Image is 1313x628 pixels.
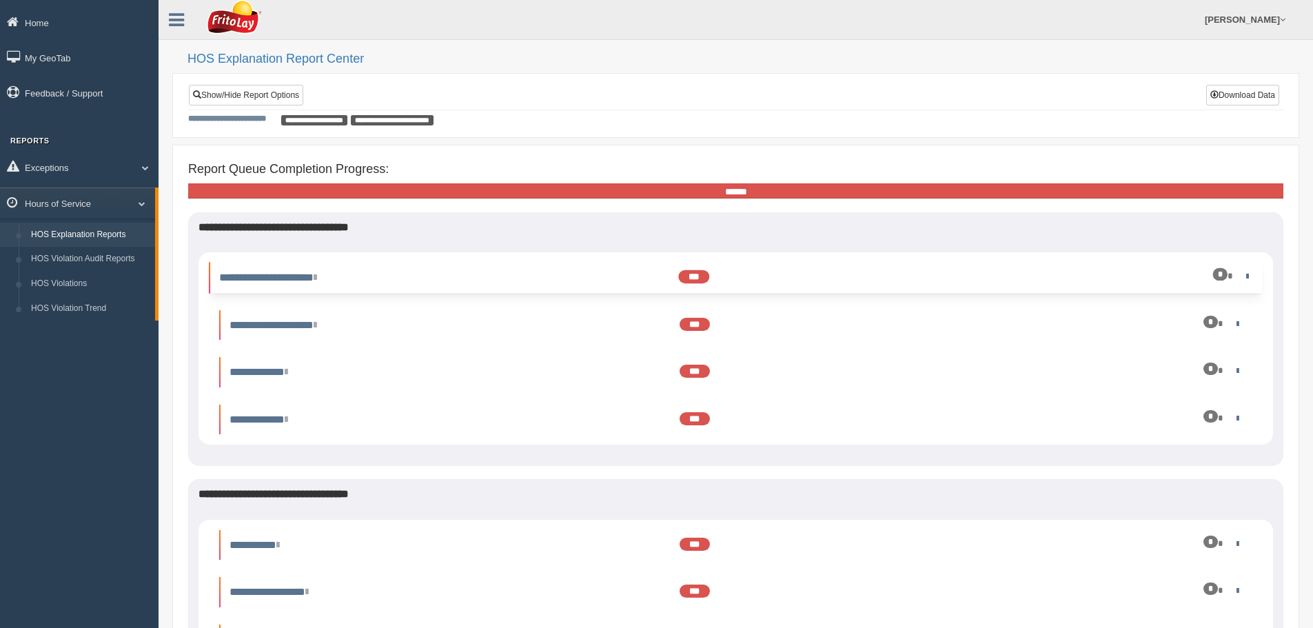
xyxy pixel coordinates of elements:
a: HOS Violation Audit Reports [25,247,155,272]
li: Expand [219,357,1252,387]
a: HOS Violations [25,272,155,296]
a: Show/Hide Report Options [189,85,303,105]
li: Expand [219,405,1252,435]
a: HOS Violation Trend [25,296,155,321]
li: Expand [219,530,1252,560]
a: HOS Explanation Reports [25,223,155,247]
li: Expand [219,577,1252,607]
li: Expand [219,310,1252,341]
h2: HOS Explanation Report Center [187,52,1299,66]
button: Download Data [1206,85,1279,105]
li: Expand [209,263,1263,293]
h4: Report Queue Completion Progress: [188,163,1283,176]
